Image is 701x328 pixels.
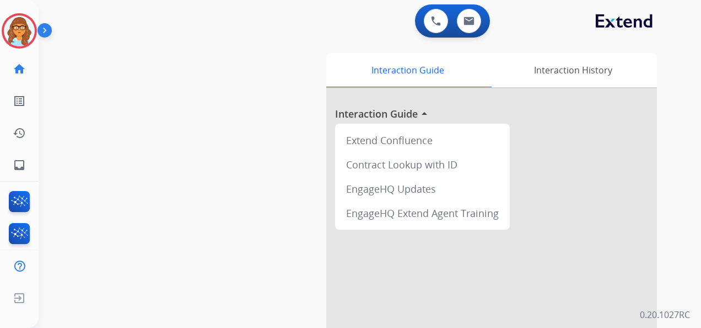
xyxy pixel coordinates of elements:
mat-icon: inbox [13,158,26,172]
div: EngageHQ Updates [339,177,505,201]
mat-icon: list_alt [13,94,26,108]
div: Interaction Guide [326,53,489,87]
p: 0.20.1027RC [640,308,690,321]
img: avatar [4,15,35,46]
mat-icon: history [13,126,26,140]
mat-icon: home [13,62,26,76]
div: Contract Lookup with ID [339,152,505,177]
div: EngageHQ Extend Agent Training [339,201,505,225]
div: Interaction History [489,53,657,87]
div: Extend Confluence [339,128,505,152]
